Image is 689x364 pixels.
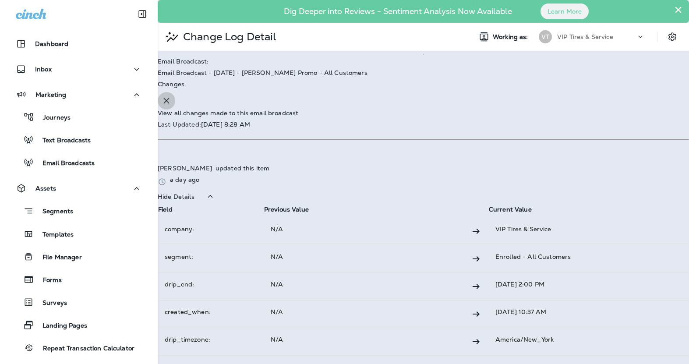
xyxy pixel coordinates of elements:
[165,280,257,289] p: drip_end :
[493,33,530,41] span: Working as:
[541,4,589,19] button: Learn More
[9,293,149,311] button: Surveys
[158,110,298,117] p: View all changes made to this email broadcast
[35,66,52,73] p: Inbox
[180,30,276,43] p: Change Log Detail
[489,206,689,213] p: Current Value
[34,322,87,330] p: Landing Pages
[34,276,62,285] p: Forms
[264,206,463,213] p: Previous Value
[158,58,208,65] p: Email Broadcast:
[158,193,194,200] p: Hide Details
[216,165,269,172] p: updated this item
[271,335,457,344] p: N/A
[165,307,257,316] p: created_when :
[34,231,74,239] p: Templates
[35,91,66,98] p: Marketing
[9,247,149,266] button: File Manager
[258,10,537,13] p: Dig Deeper into Reviews - Sentiment Analysis Now Available
[495,335,682,344] p: America/New_York
[9,131,149,149] button: Text Broadcasts
[9,180,149,197] button: Assets
[170,176,199,187] div: Oct 2, 2025 10:37 AM
[35,40,68,47] p: Dashboard
[674,3,682,17] button: Close
[495,307,682,316] p: [DATE] 10:37 AM
[34,159,95,168] p: Email Broadcasts
[34,208,73,216] p: Segments
[170,176,199,183] p: a day ago
[557,33,613,40] p: VIP Tires & Service
[34,137,91,145] p: Text Broadcasts
[495,280,682,289] p: [DATE] 2:00 PM
[34,299,67,307] p: Surveys
[9,270,149,289] button: Forms
[9,201,149,220] button: Segments
[9,86,149,103] button: Marketing
[495,252,682,261] p: Enrolled - All Customers
[165,225,257,233] p: company :
[34,254,82,262] p: File Manager
[539,30,552,43] div: VT
[271,280,457,289] p: N/A
[158,121,250,128] p: Last Updated: [DATE] 8:28 AM
[158,165,212,172] p: [PERSON_NAME]
[9,225,149,243] button: Templates
[271,307,457,316] p: N/A
[35,185,56,192] p: Assets
[158,206,263,213] p: Field
[9,339,149,357] button: Repeat Transaction Calculator
[130,5,155,23] button: Collapse Sidebar
[9,60,149,78] button: Inbox
[9,35,149,53] button: Dashboard
[165,252,257,261] p: segment :
[664,29,680,45] button: Settings
[9,316,149,334] button: Landing Pages
[34,114,71,122] p: Journeys
[271,225,457,233] p: N/A
[158,81,689,88] p: Changes
[271,252,457,261] p: N/A
[9,153,149,172] button: Email Broadcasts
[495,225,682,233] p: VIP Tires & Service
[158,69,689,76] p: Email Broadcast - [DATE] - [PERSON_NAME] Promo - All Customers
[165,335,257,344] p: drip_timezone :
[34,345,134,353] p: Repeat Transaction Calculator
[9,108,149,126] button: Journeys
